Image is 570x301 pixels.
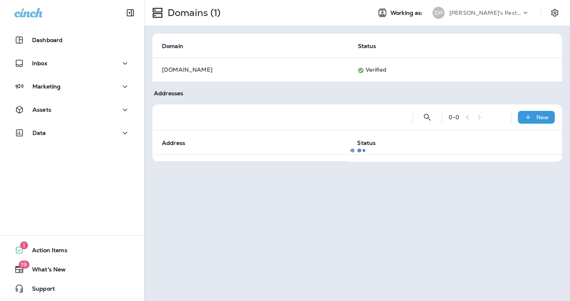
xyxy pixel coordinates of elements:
p: Marketing [32,83,61,90]
button: Support [8,281,136,297]
span: What's New [24,266,66,276]
span: 1 [20,241,28,249]
span: Support [24,285,55,295]
span: 19 [18,261,29,269]
p: Inbox [32,60,47,66]
p: Assets [32,106,51,113]
p: Data [32,130,46,136]
button: 19What's New [8,261,136,277]
button: Assets [8,102,136,118]
p: Dashboard [32,37,63,43]
button: Inbox [8,55,136,71]
p: New [536,114,549,120]
button: Data [8,125,136,141]
button: Marketing [8,78,136,94]
span: Action Items [24,247,67,257]
button: Dashboard [8,32,136,48]
button: 1Action Items [8,242,136,258]
button: Collapse Sidebar [119,5,141,21]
